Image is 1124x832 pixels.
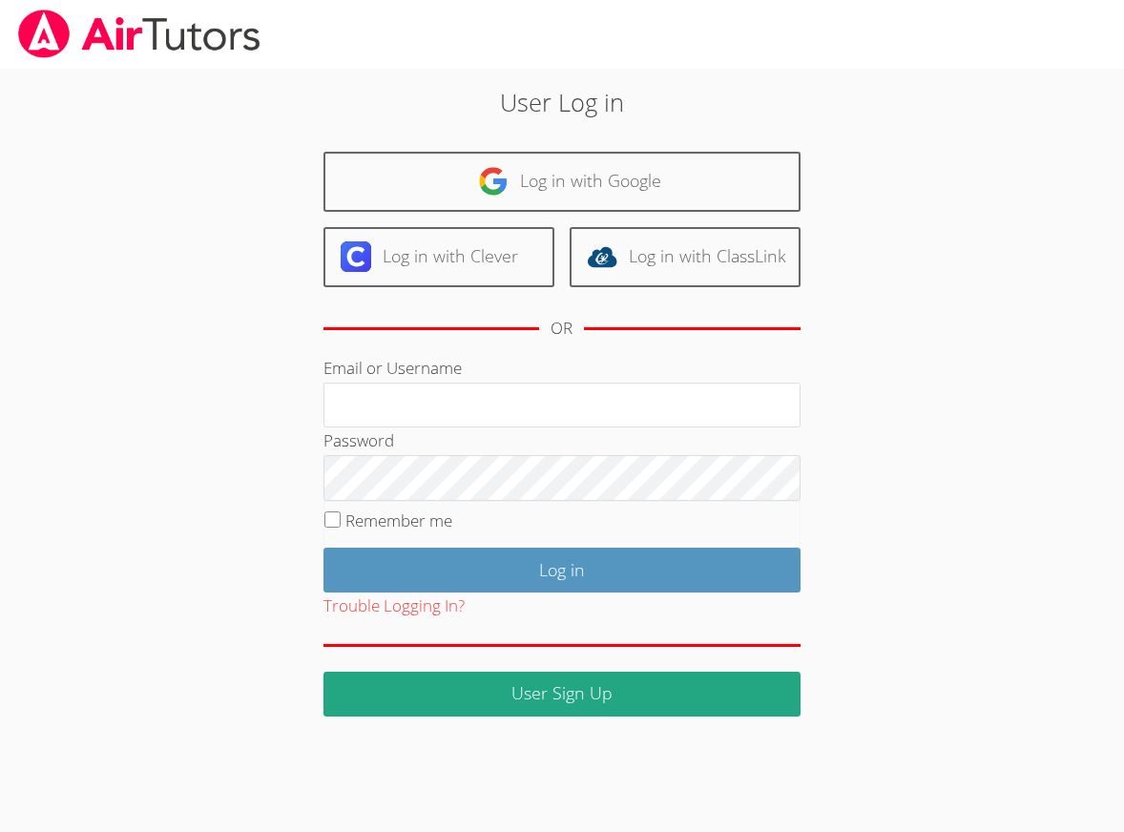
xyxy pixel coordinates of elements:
label: Remember me [345,510,452,531]
button: Trouble Logging In? [323,593,465,620]
img: classlink-logo-d6bb404cc1216ec64c9a2012d9dc4662098be43eaf13dc465df04b49fa7ab582.svg [587,241,617,272]
img: google-logo-50288ca7cdecda66e5e0955fdab243c47b7ad437acaf1139b6f446037453330a.svg [478,166,509,197]
label: Password [323,429,394,451]
a: Log in with ClassLink [570,227,801,287]
a: User Sign Up [323,672,801,717]
a: Log in with Google [323,152,801,212]
img: airtutors_banner-c4298cdbf04f3fff15de1276eac7730deb9818008684d7c2e4769d2f7ddbe033.png [16,10,262,58]
img: clever-logo-6eab21bc6e7a338710f1a6ff85c0baf02591cd810cc4098c63d3a4b26e2feb20.svg [341,241,371,272]
div: OR [551,315,572,343]
input: Log in [323,548,801,593]
a: Log in with Clever [323,227,554,287]
label: Email or Username [323,357,462,379]
h2: User Log in [259,84,865,120]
